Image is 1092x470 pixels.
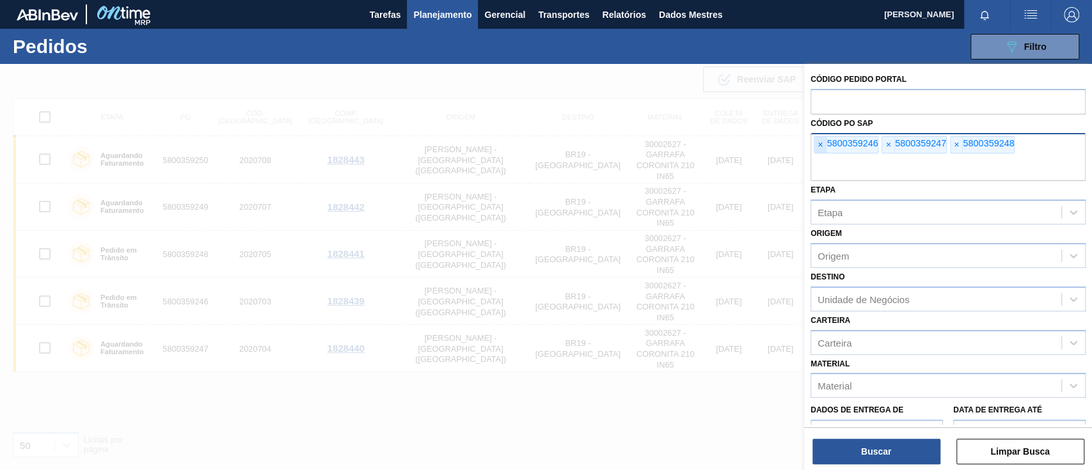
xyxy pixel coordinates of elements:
[818,207,843,218] font: Etapa
[370,10,401,20] font: Tarefas
[970,34,1079,59] button: Filtro
[484,10,525,20] font: Gerencial
[811,75,906,84] font: Código Pedido Portal
[895,138,946,148] font: 5800359247
[1024,42,1047,52] font: Filtro
[818,294,909,304] font: Unidade de Negócios
[811,229,842,238] font: Origem
[954,139,959,150] font: ×
[811,119,873,128] font: Código PO SAP
[818,251,849,262] font: Origem
[1023,7,1038,22] img: ações do usuário
[602,10,645,20] font: Relatórios
[811,405,903,414] font: Dados de Entrega de
[953,419,1086,445] input: dd/mm/aaaa
[1064,7,1079,22] img: Sair
[885,139,890,150] font: ×
[659,10,723,20] font: Dados Mestres
[17,9,78,20] img: TNhmsLtSVTkK8tSr43FrP2fwEKptu5GPRR3wAAAABJRU5ErkJggg==
[953,405,1042,414] font: Data de Entrega até
[413,10,471,20] font: Planejamento
[827,138,878,148] font: 5800359246
[818,380,851,391] font: Material
[811,316,850,325] font: Carteira
[811,359,850,368] font: Material
[818,139,823,150] font: ×
[964,6,1005,24] button: Notificações
[13,36,88,57] font: Pedidos
[811,185,835,194] font: Etapa
[811,272,844,281] font: Destino
[963,138,1014,148] font: 5800359248
[884,10,954,19] font: [PERSON_NAME]
[818,337,851,348] font: Carteira
[811,419,943,445] input: dd/mm/aaaa
[538,10,589,20] font: Transportes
